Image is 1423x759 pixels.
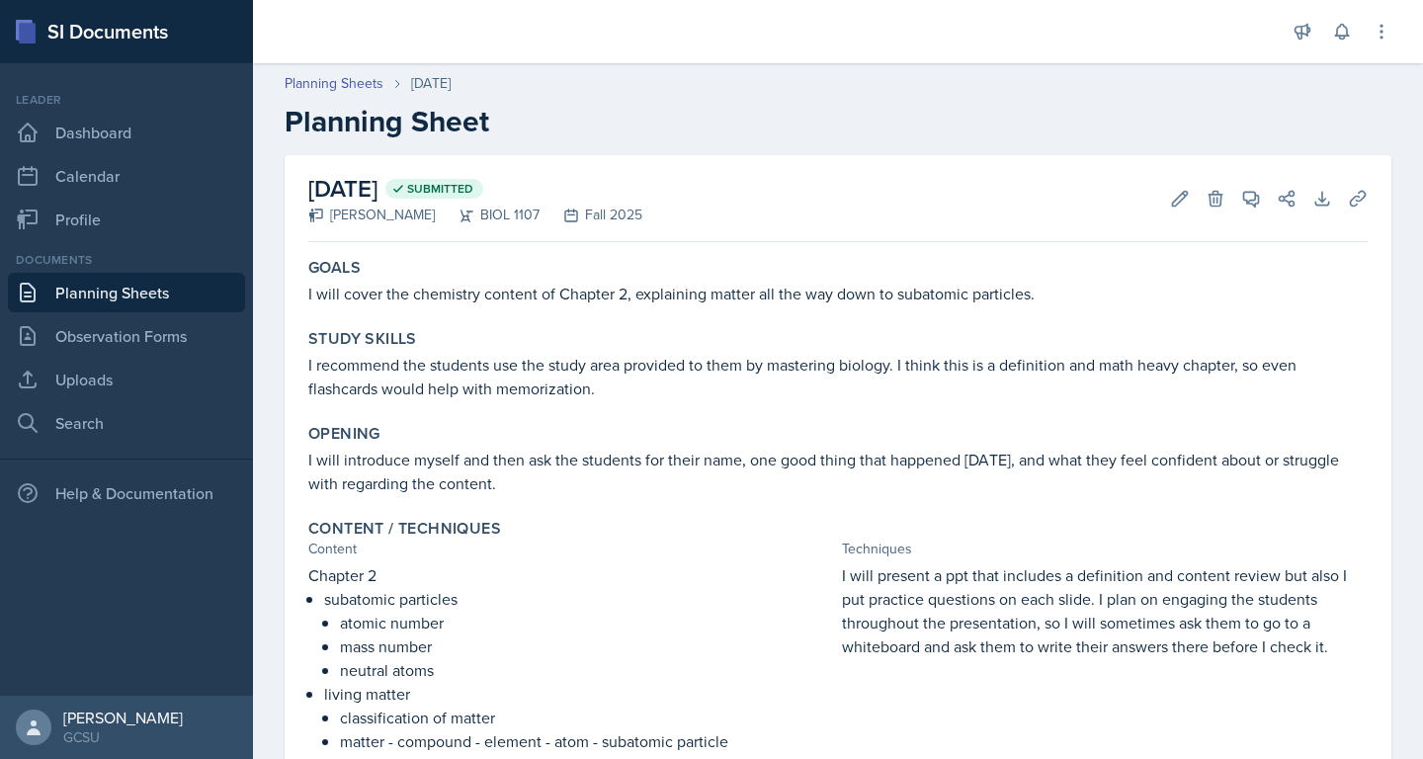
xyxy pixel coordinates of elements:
[324,682,834,706] p: living matter
[308,258,361,278] label: Goals
[340,658,834,682] p: neutral atoms
[324,587,834,611] p: subatomic particles
[308,282,1368,305] p: I will cover the chemistry content of Chapter 2, explaining matter all the way down to subatomic ...
[308,353,1368,400] p: I recommend the students use the study area provided to them by mastering biology. I think this i...
[308,539,834,559] div: Content
[8,156,245,196] a: Calendar
[540,205,642,225] div: Fall 2025
[285,104,1391,139] h2: Planning Sheet
[842,539,1368,559] div: Techniques
[8,91,245,109] div: Leader
[308,171,642,207] h2: [DATE]
[63,708,183,727] div: [PERSON_NAME]
[8,251,245,269] div: Documents
[435,205,540,225] div: BIOL 1107
[8,473,245,513] div: Help & Documentation
[340,611,834,634] p: atomic number
[340,706,834,729] p: classification of matter
[8,360,245,399] a: Uploads
[8,403,245,443] a: Search
[8,316,245,356] a: Observation Forms
[407,181,473,197] span: Submitted
[842,563,1368,658] p: I will present a ppt that includes a definition and content review but also I put practice questi...
[285,73,383,94] a: Planning Sheets
[308,448,1368,495] p: I will introduce myself and then ask the students for their name, one good thing that happened [D...
[340,634,834,658] p: mass number
[411,73,451,94] div: [DATE]
[308,205,435,225] div: [PERSON_NAME]
[8,113,245,152] a: Dashboard
[8,273,245,312] a: Planning Sheets
[8,200,245,239] a: Profile
[308,563,834,587] p: Chapter 2
[308,519,501,539] label: Content / Techniques
[308,329,417,349] label: Study Skills
[63,727,183,747] div: GCSU
[340,729,834,753] p: matter - compound - element - atom - subatomic particle
[308,424,380,444] label: Opening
